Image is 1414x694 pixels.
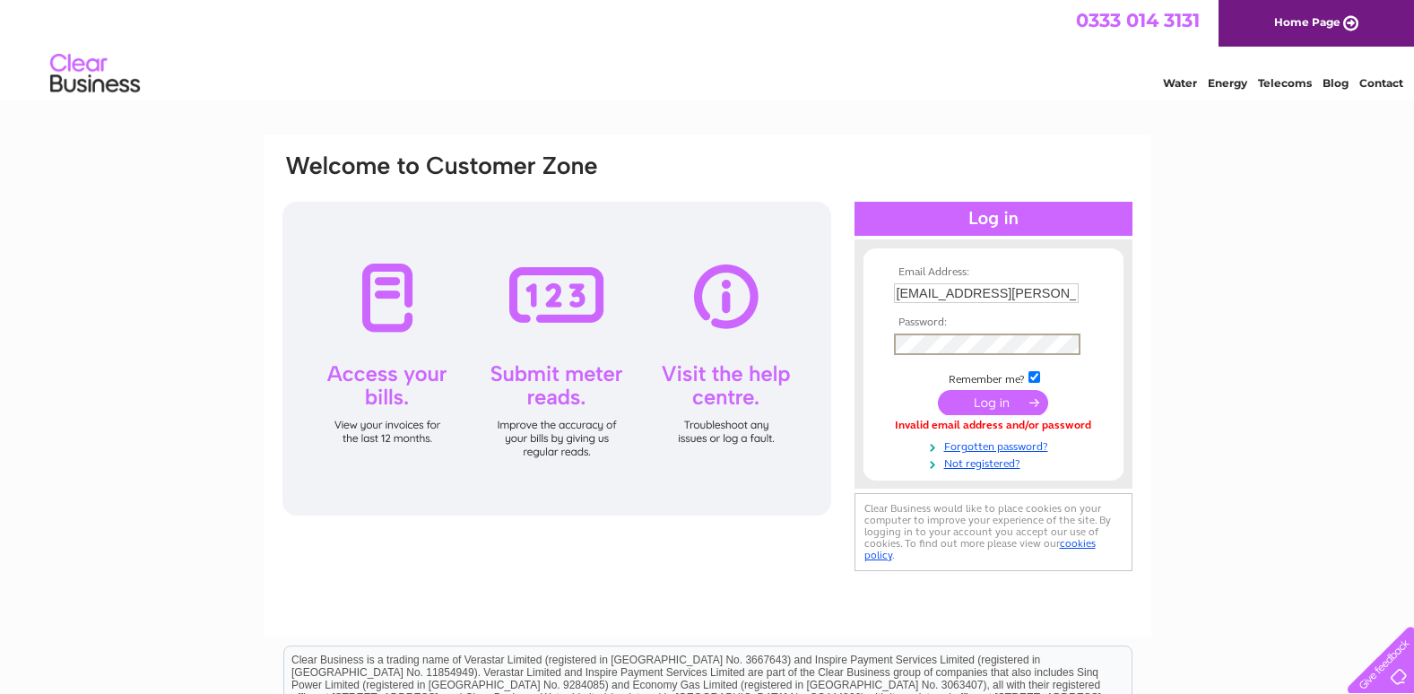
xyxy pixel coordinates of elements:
a: Telecoms [1258,76,1312,90]
th: Email Address: [889,266,1097,279]
a: Forgotten password? [894,437,1097,454]
a: Water [1163,76,1197,90]
a: Contact [1359,76,1403,90]
div: Clear Business is a trading name of Verastar Limited (registered in [GEOGRAPHIC_DATA] No. 3667643... [284,10,1132,87]
a: Blog [1323,76,1349,90]
a: Energy [1208,76,1247,90]
img: logo.png [49,47,141,101]
input: Submit [938,390,1048,415]
a: Not registered? [894,454,1097,471]
a: 0333 014 3131 [1076,9,1200,31]
div: Invalid email address and/or password [894,420,1093,432]
td: Remember me? [889,369,1097,386]
div: Clear Business would like to place cookies on your computer to improve your experience of the sit... [854,493,1132,571]
a: cookies policy [864,537,1096,561]
th: Password: [889,317,1097,329]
